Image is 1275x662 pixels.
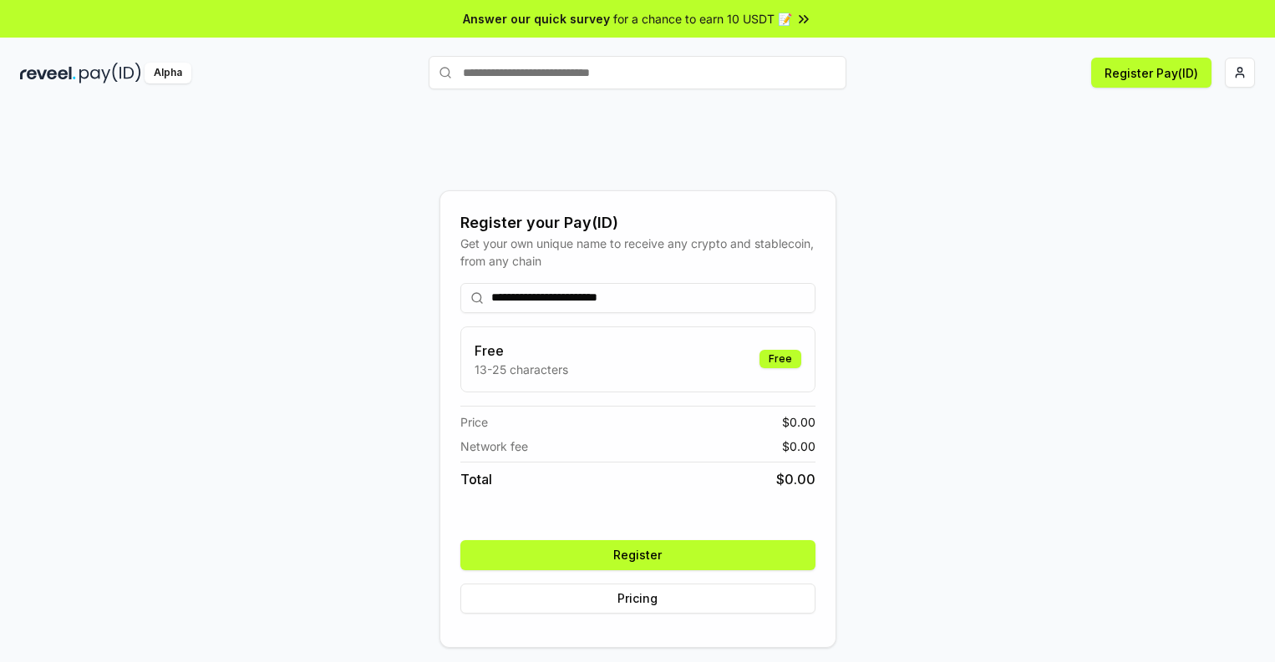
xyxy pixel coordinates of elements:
[145,63,191,83] div: Alpha
[475,341,568,361] h3: Free
[460,469,492,489] span: Total
[782,413,815,431] span: $ 0.00
[460,540,815,570] button: Register
[460,413,488,431] span: Price
[460,437,528,455] span: Network fee
[782,437,815,455] span: $ 0.00
[475,361,568,378] p: 13-25 characters
[776,469,815,489] span: $ 0.00
[1091,58,1212,88] button: Register Pay(ID)
[460,235,815,270] div: Get your own unique name to receive any crypto and stablecoin, from any chain
[20,63,76,83] img: reveel_dark
[460,584,815,614] button: Pricing
[613,10,792,28] span: for a chance to earn 10 USDT 📝
[79,63,141,83] img: pay_id
[463,10,610,28] span: Answer our quick survey
[759,350,801,368] div: Free
[460,211,815,235] div: Register your Pay(ID)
